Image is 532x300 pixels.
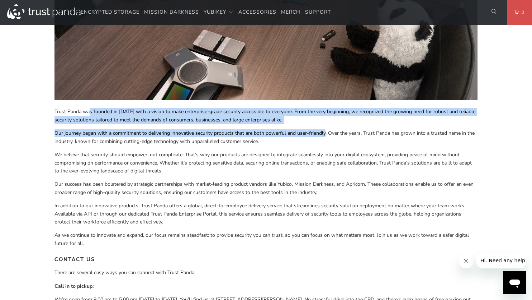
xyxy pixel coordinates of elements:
span: Accessories [238,9,276,15]
iframe: Close message [459,254,473,268]
span: Our journey began with a commitment to delivering innovative security products that are both powe... [54,130,475,144]
iframe: Button to launch messaging window [503,271,526,294]
span: Encrypted Storage [81,9,139,15]
a: Merch [281,4,300,21]
strong: CONTACT US [54,256,95,263]
span: Merch [281,9,300,15]
span: Support [305,9,331,15]
iframe: Message from company [476,253,526,268]
span: As we continue to innovate and expand, our focus remains steadfast: to provide security you can t... [54,232,469,246]
img: Trust Panda Australia [7,4,81,19]
span: Trust Panda was founded in [DATE] with a vision to make enterprise-grade security accessible to e... [54,108,475,123]
p: There are several easy ways you can connect with Trust Panda. [54,269,478,277]
a: Encrypted Storage [81,4,139,21]
span: 0 [519,8,524,16]
strong: Call in to pickup: [54,283,94,290]
span: YubiKey [204,9,226,15]
span: We believe that security should empower, not complicate. That’s why our products are designed to ... [54,151,472,174]
summary: YubiKey [204,4,234,21]
a: Accessories [238,4,276,21]
span: Mission Darkness [144,9,199,15]
span: Hi. Need any help? [4,5,52,11]
a: Mission Darkness [144,4,199,21]
a: Support [305,4,331,21]
span: Our success has been bolstered by strategic partnerships with market-leading product vendors like... [54,181,474,195]
span: In addition to our innovative products, Trust Panda offers a global, direct-to-employee delivery ... [54,202,465,225]
nav: Translation missing: en.navigation.header.main_nav [81,4,331,21]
